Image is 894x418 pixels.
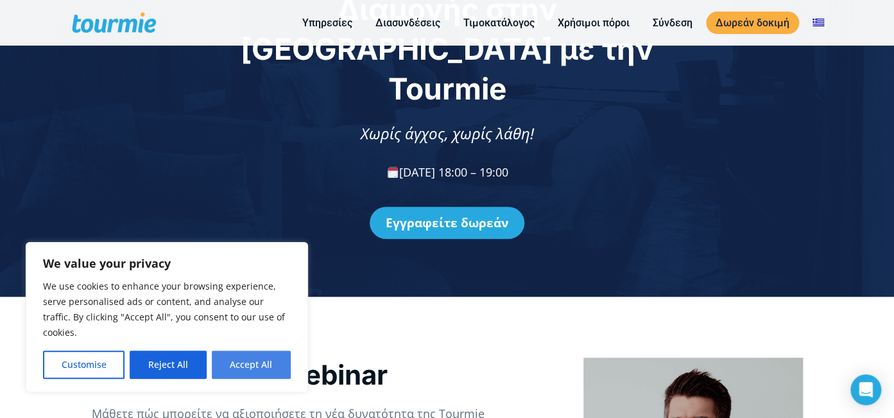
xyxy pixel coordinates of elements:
[212,351,291,379] button: Accept All
[255,52,306,66] span: Τηλέφωνο
[706,12,799,34] a: Δωρεάν δοκιμή
[130,351,206,379] button: Reject All
[43,279,291,340] p: We use cookies to enhance your browsing experience, serve personalised ads or content, and analys...
[293,15,362,31] a: Υπηρεσίες
[643,15,702,31] a: Σύνδεση
[803,15,834,31] a: Αλλαγή σε
[43,256,291,271] p: We value your privacy
[548,15,639,31] a: Χρήσιμοι πόροι
[366,15,450,31] a: Διασυνδέσεις
[386,164,508,180] span: [DATE] 18:00 – 19:00
[850,374,881,405] div: Open Intercom Messenger
[361,123,534,144] span: Χωρίς άγχος, χωρίς λάθη!
[370,207,524,239] a: Εγγραφείτε δωρεάν
[454,15,544,31] a: Τιμοκατάλογος
[92,358,557,392] div: Σχετικά με το Webinar
[43,351,125,379] button: Customise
